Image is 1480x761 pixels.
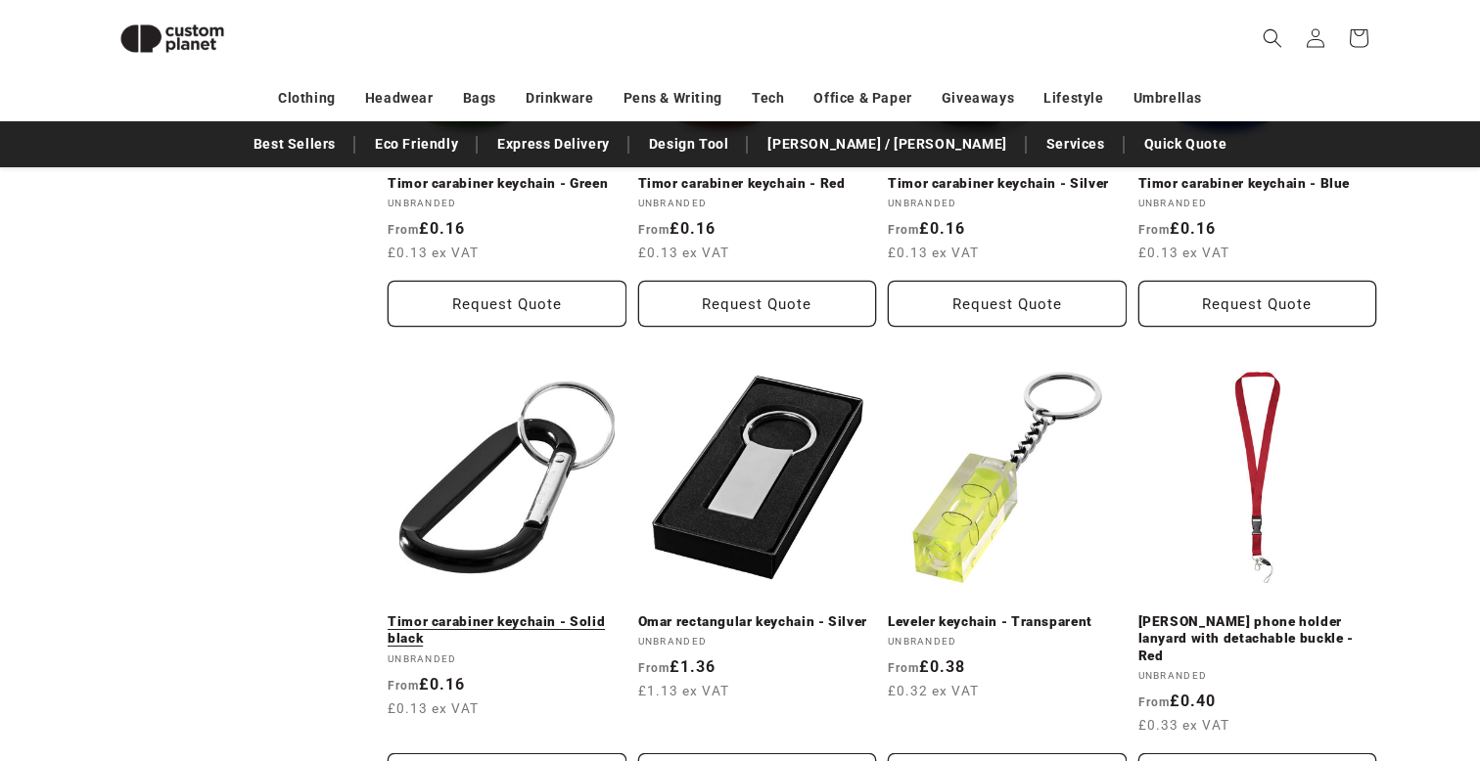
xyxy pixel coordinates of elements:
a: Clothing [278,81,336,115]
a: Pens & Writing [624,81,722,115]
button: Request Quote [888,281,1127,327]
button: Request Quote [388,281,626,327]
a: Bags [463,81,496,115]
a: Timor carabiner keychain - Red [638,175,877,193]
a: Office & Paper [813,81,911,115]
a: Express Delivery [487,127,620,161]
a: Best Sellers [244,127,346,161]
img: Custom Planet [104,8,241,69]
a: Eco Friendly [365,127,468,161]
a: Headwear [365,81,434,115]
a: Omar rectangular keychain - Silver [638,613,877,631]
a: Umbrellas [1133,81,1202,115]
summary: Search [1251,17,1294,60]
a: Timor carabiner keychain - Blue [1138,175,1377,193]
iframe: Chat Widget [1382,667,1480,761]
a: Design Tool [639,127,739,161]
a: Services [1037,127,1115,161]
a: Quick Quote [1134,127,1237,161]
a: Lifestyle [1043,81,1103,115]
button: Request Quote [638,281,877,327]
button: Request Quote [1138,281,1377,327]
a: Leveler keychain - Transparent [888,613,1127,631]
a: Drinkware [526,81,593,115]
a: Giveaways [942,81,1014,115]
a: Timor carabiner keychain - Solid black [388,613,626,648]
a: [PERSON_NAME] phone holder lanyard with detachable buckle - Red [1138,613,1377,665]
a: Timor carabiner keychain - Green [388,175,626,193]
a: Timor carabiner keychain - Silver [888,175,1127,193]
a: [PERSON_NAME] / [PERSON_NAME] [758,127,1016,161]
a: Tech [752,81,784,115]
